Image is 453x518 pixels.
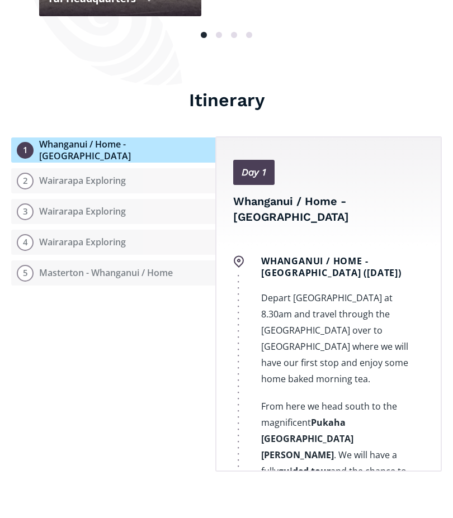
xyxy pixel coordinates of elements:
a: 1Whanganui / Home - [GEOGRAPHIC_DATA] [11,137,215,163]
div: 1 [17,142,34,159]
div: Wairarapa Exploring [39,175,126,187]
div: 5 [17,265,34,282]
div: Masterton - Whanganui / Home [39,267,173,279]
strong: Pukaha [GEOGRAPHIC_DATA][PERSON_NAME] [261,416,353,461]
button: 3Wairarapa Exploring [11,199,215,224]
button: 5Masterton - Whanganui / Home [11,260,215,286]
button: 4Wairarapa Exploring [11,230,215,255]
button: 2Wairarapa Exploring [11,168,215,193]
h4: Whanganui / Home - [GEOGRAPHIC_DATA] [233,193,424,225]
div: Whanganui / Home - [GEOGRAPHIC_DATA] [39,139,210,162]
strong: Whanganui / Home - [GEOGRAPHIC_DATA] ([DATE]) [261,255,402,279]
div: 3 [17,203,34,220]
a: Day 1 [233,160,275,185]
strong: guided tour [279,465,331,477]
div: Wairarapa Exploring [39,236,126,248]
div: 2 [17,173,34,189]
div: 4 [17,234,34,251]
p: Depart [GEOGRAPHIC_DATA] at 8.30am and travel through the [GEOGRAPHIC_DATA] over to [GEOGRAPHIC_D... [261,290,424,387]
div: Wairarapa Exploring [39,206,126,217]
div: Unbelievable, we got asked for ID! Yeah right [48,15,193,39]
h3: Itinerary [11,89,442,111]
